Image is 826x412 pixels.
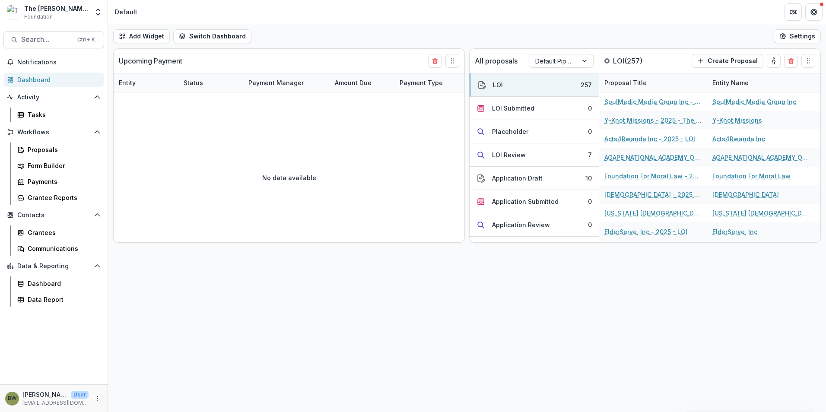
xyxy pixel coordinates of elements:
[14,292,104,307] a: Data Report
[604,227,687,236] a: ElderServe, Inc - 2025 - LOI
[712,97,796,106] a: SoulMedic Media Group Inc
[330,78,377,87] div: Amount Due
[492,220,550,229] div: Application Review
[24,4,89,13] div: The [PERSON_NAME] Foundation
[470,213,599,237] button: Application Review0
[3,31,104,48] button: Search...
[178,73,243,92] div: Status
[712,209,810,218] a: [US_STATE] [DEMOGRAPHIC_DATA] Child & Family Service, Inc.
[14,143,104,157] a: Proposals
[14,190,104,205] a: Grantee Reports
[243,78,309,87] div: Payment Manager
[805,3,823,21] button: Get Help
[17,263,90,270] span: Data & Reporting
[604,190,702,199] a: [DEMOGRAPHIC_DATA] - 2025 - LOI
[14,276,104,291] a: Dashboard
[14,158,104,173] a: Form Builder
[470,190,599,213] button: Application Submitted0
[17,129,90,136] span: Workflows
[3,73,104,87] a: Dashboard
[470,143,599,167] button: LOI Review7
[28,177,97,186] div: Payments
[28,228,97,237] div: Grantees
[173,29,251,43] button: Switch Dashboard
[784,54,798,68] button: Delete card
[604,97,702,106] a: SoulMedic Media Group Inc - 2025 - LOI
[114,73,178,92] div: Entity
[712,227,757,236] a: ElderServe, Inc
[114,78,141,87] div: Entity
[588,104,592,113] div: 0
[707,73,815,92] div: Entity Name
[17,59,101,66] span: Notifications
[28,295,97,304] div: Data Report
[588,197,592,206] div: 0
[445,54,459,68] button: Drag
[394,73,459,92] div: Payment Type
[330,73,394,92] div: Amount Due
[3,259,104,273] button: Open Data & Reporting
[588,127,592,136] div: 0
[28,110,97,119] div: Tasks
[599,73,707,92] div: Proposal Title
[459,78,498,87] div: Due Date
[3,208,104,222] button: Open Contacts
[8,396,17,401] div: Blair White
[767,54,781,68] button: toggle-assigned-to-me
[394,78,448,87] div: Payment Type
[28,145,97,154] div: Proposals
[604,171,702,181] a: Foundation For Moral Law - 2025 - LOI
[17,75,97,84] div: Dashboard
[3,55,104,69] button: Notifications
[115,7,137,16] div: Default
[28,193,97,202] div: Grantee Reports
[492,150,526,159] div: LOI Review
[613,56,678,66] p: LOI ( 257 )
[17,212,90,219] span: Contacts
[712,171,791,181] a: Foundation For Moral Law
[599,78,652,87] div: Proposal Title
[492,197,559,206] div: Application Submitted
[428,54,442,68] button: Delete card
[585,174,592,183] div: 10
[7,5,21,19] img: The Bolick Foundation
[22,390,67,399] p: [PERSON_NAME]
[243,73,330,92] div: Payment Manager
[24,13,53,21] span: Foundation
[470,167,599,190] button: Application Draft10
[470,97,599,120] button: LOI Submitted0
[17,94,90,101] span: Activity
[119,56,182,66] p: Upcoming Payment
[712,190,779,199] a: [DEMOGRAPHIC_DATA]
[76,35,97,44] div: Ctrl + K
[92,3,104,21] button: Open entity switcher
[22,399,89,407] p: [EMAIL_ADDRESS][DOMAIN_NAME]
[581,80,592,89] div: 257
[774,29,821,43] button: Settings
[801,54,815,68] button: Drag
[92,393,102,404] button: More
[262,173,316,182] p: No data available
[3,90,104,104] button: Open Activity
[588,150,592,159] div: 7
[28,279,97,288] div: Dashboard
[28,244,97,253] div: Communications
[14,174,104,189] a: Payments
[707,78,754,87] div: Entity Name
[111,6,141,18] nav: breadcrumb
[493,80,503,89] div: LOI
[14,225,104,240] a: Grantees
[712,134,765,143] a: Acts4Rwanda Inc
[712,153,810,162] a: AGAPE NATIONAL ACADEMY OF MUSIC INC
[3,125,104,139] button: Open Workflows
[492,174,543,183] div: Application Draft
[470,120,599,143] button: Placeholder0
[492,104,534,113] div: LOI Submitted
[459,73,524,92] div: Due Date
[712,116,762,125] a: Y-Knot Missions
[71,391,89,399] p: User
